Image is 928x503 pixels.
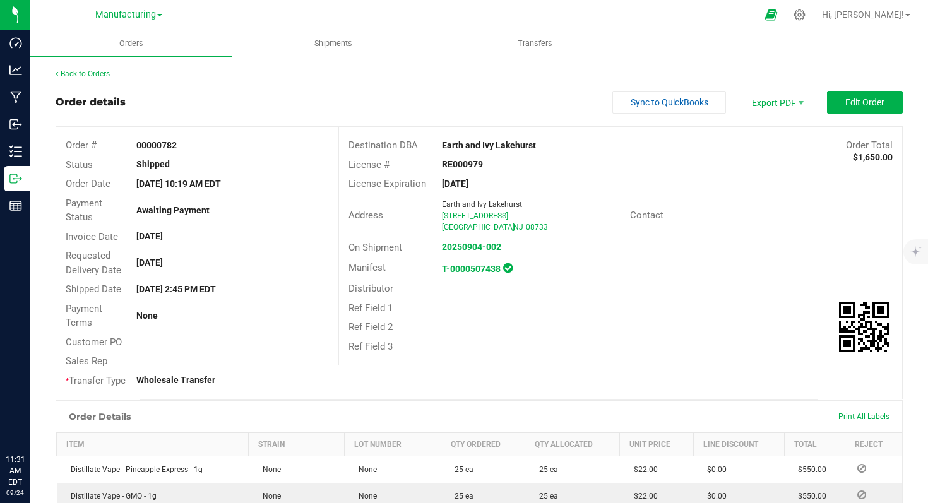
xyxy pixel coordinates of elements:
a: Back to Orders [56,69,110,78]
th: Unit Price [620,433,694,456]
span: Manufacturing [95,9,156,20]
th: Qty Allocated [525,433,620,456]
span: $550.00 [792,492,826,500]
span: $0.00 [701,465,727,474]
span: 25 ea [533,465,558,474]
div: Manage settings [792,9,807,21]
span: Reject Inventory [852,465,871,472]
strong: Awaiting Payment [136,205,210,215]
span: $22.00 [628,492,658,500]
span: Destination DBA [348,139,418,151]
span: [GEOGRAPHIC_DATA] [442,223,515,232]
strong: [DATE] 10:19 AM EDT [136,179,221,189]
img: Scan me! [839,302,889,352]
span: Edit Order [845,97,884,107]
span: None [256,465,281,474]
span: $550.00 [792,465,826,474]
span: Print All Labels [838,412,889,421]
span: Hi, [PERSON_NAME]! [822,9,904,20]
span: Ref Field 3 [348,341,393,352]
span: Shipments [297,38,369,49]
span: None [256,492,281,500]
span: On Shipment [348,242,402,253]
strong: Wholesale Transfer [136,375,215,385]
iframe: Resource center [13,402,51,440]
span: Order Date [66,178,110,189]
strong: 00000782 [136,140,177,150]
button: Sync to QuickBooks [612,91,726,114]
span: Reject Inventory [852,491,871,499]
th: Reject [845,433,902,456]
inline-svg: Dashboard [9,37,22,49]
strong: [DATE] [136,257,163,268]
span: None [352,465,377,474]
h1: Order Details [69,411,131,422]
span: Sales Rep [66,355,107,367]
span: Distributor [348,283,393,294]
strong: $1,650.00 [853,152,893,162]
a: Transfers [434,30,636,57]
span: Status [66,159,93,170]
th: Total [784,433,845,456]
span: , [512,223,513,232]
span: Sync to QuickBooks [631,97,708,107]
strong: [DATE] [136,231,163,241]
strong: Shipped [136,159,170,169]
qrcode: 00000782 [839,302,889,352]
strong: RE000979 [442,159,483,169]
strong: Earth and Ivy Lakehurst [442,140,536,150]
span: None [352,492,377,500]
th: Strain [249,433,345,456]
span: License Expiration [348,178,426,189]
span: [STREET_ADDRESS] [442,211,508,220]
span: Contact [630,210,663,221]
span: 25 ea [533,492,558,500]
button: Edit Order [827,91,903,114]
span: In Sync [503,261,513,275]
span: Order # [66,139,97,151]
span: Customer PO [66,336,122,348]
span: Ref Field 1 [348,302,393,314]
div: Order details [56,95,126,110]
p: 11:31 AM EDT [6,454,25,488]
span: $22.00 [628,465,658,474]
th: Item [57,433,249,456]
span: 25 ea [448,492,473,500]
span: License # [348,159,390,170]
span: Payment Terms [66,303,102,329]
span: Address [348,210,383,221]
span: 25 ea [448,465,473,474]
inline-svg: Reports [9,199,22,212]
th: Qty Ordered [441,433,525,456]
span: 08733 [526,223,548,232]
span: Distillate Vape - Pineapple Express - 1g [64,465,203,474]
inline-svg: Outbound [9,172,22,185]
inline-svg: Inbound [9,118,22,131]
li: Export PDF [739,91,814,114]
span: Transfer Type [66,375,126,386]
strong: [DATE] 2:45 PM EDT [136,284,216,294]
p: 09/24 [6,488,25,497]
inline-svg: Inventory [9,145,22,158]
span: Order Total [846,139,893,151]
span: Transfers [501,38,569,49]
span: Payment Status [66,198,102,223]
span: Ref Field 2 [348,321,393,333]
span: Invoice Date [66,231,118,242]
a: 20250904-002 [442,242,501,252]
a: Shipments [232,30,434,57]
span: $0.00 [701,492,727,500]
span: Shipped Date [66,283,121,295]
span: Requested Delivery Date [66,250,121,276]
span: Open Ecommerce Menu [757,3,785,27]
inline-svg: Analytics [9,64,22,76]
span: Orders [102,38,160,49]
th: Lot Number [345,433,441,456]
th: Line Discount [693,433,784,456]
a: T-0000507438 [442,264,501,274]
span: Earth and Ivy Lakehurst [442,200,522,209]
strong: [DATE] [442,179,468,189]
